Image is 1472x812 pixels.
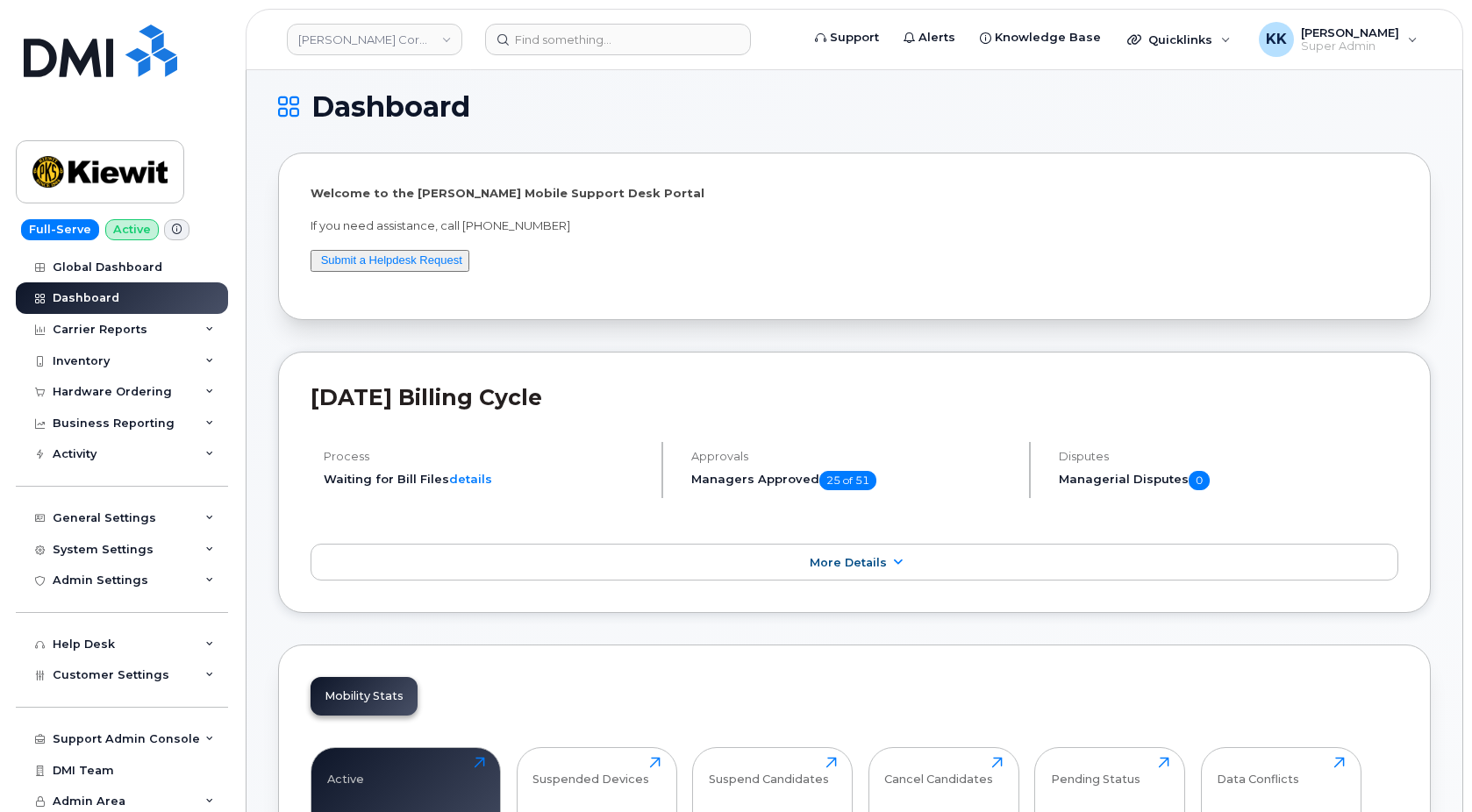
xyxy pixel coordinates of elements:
[1217,757,1299,786] div: Data Conflicts
[321,253,462,267] a: Submit a Helpdesk Request
[810,556,887,569] span: More Details
[311,250,469,272] button: Submit a Helpdesk Request
[1051,757,1140,786] div: Pending Status
[1059,471,1398,490] h5: Managerial Disputes
[449,472,492,486] a: details
[532,757,649,786] div: Suspended Devices
[324,450,647,463] h4: Process
[311,384,1398,410] h2: [DATE] Billing Cycle
[311,185,1398,202] p: Welcome to the [PERSON_NAME] Mobile Support Desk Portal
[1189,471,1210,490] span: 0
[1059,450,1398,463] h4: Disputes
[327,757,364,786] div: Active
[819,471,876,490] span: 25 of 51
[691,471,1014,490] h5: Managers Approved
[691,450,1014,463] h4: Approvals
[884,757,993,786] div: Cancel Candidates
[324,471,647,488] li: Waiting for Bill Files
[709,757,829,786] div: Suspend Candidates
[1396,736,1459,799] iframe: Messenger Launcher
[311,94,470,120] span: Dashboard
[311,217,1398,234] p: If you need assistance, call [PHONE_NUMBER]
